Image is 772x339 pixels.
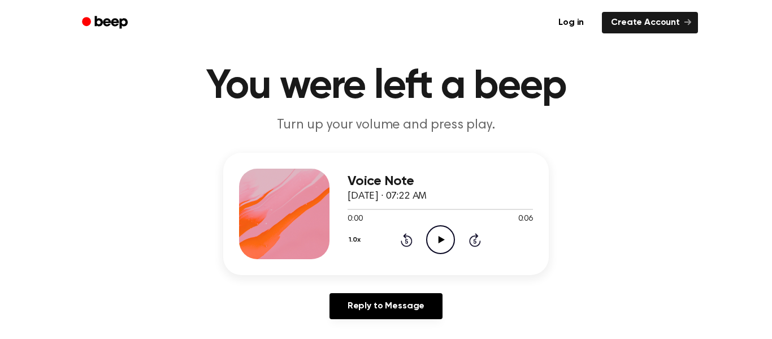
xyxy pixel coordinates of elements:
[348,174,533,189] h3: Voice Note
[348,213,362,225] span: 0:00
[97,66,675,107] h1: You were left a beep
[348,230,365,250] button: 1.0x
[348,191,427,201] span: [DATE] · 07:22 AM
[74,12,138,34] a: Beep
[169,116,603,135] p: Turn up your volume and press play.
[329,293,443,319] a: Reply to Message
[547,10,595,36] a: Log in
[518,213,533,225] span: 0:06
[602,12,698,33] a: Create Account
